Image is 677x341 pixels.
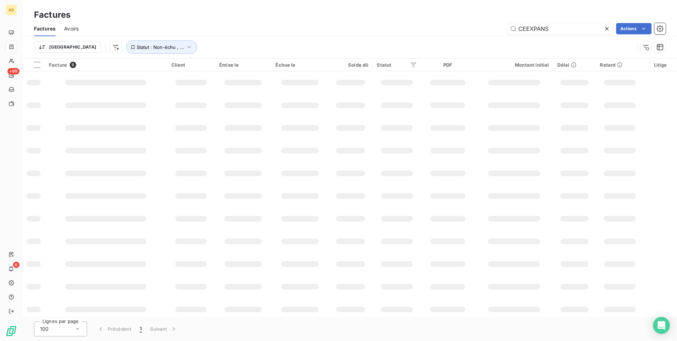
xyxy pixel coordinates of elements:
[126,40,197,54] button: Statut : Non-échu , ...
[93,322,136,336] button: Précédent
[171,62,211,68] div: Client
[6,4,17,16] div: AS
[275,62,324,68] div: Échue le
[136,322,146,336] button: 1
[6,325,17,337] img: Logo LeanPay
[653,317,670,334] div: Open Intercom Messenger
[557,62,591,68] div: Délai
[332,62,368,68] div: Solde dû
[70,62,76,68] span: 9
[140,325,142,332] span: 1
[40,325,49,332] span: 100
[64,25,79,32] span: Avoirs
[34,9,70,21] h3: Factures
[479,62,549,68] div: Montant initial
[426,62,470,68] div: PDF
[34,25,56,32] span: Factures
[648,62,673,68] div: Litige
[219,62,267,68] div: Émise le
[507,23,613,34] input: Rechercher
[7,68,19,74] span: +99
[137,44,184,50] span: Statut : Non-échu , ...
[600,62,639,68] div: Retard
[13,262,19,268] span: 6
[616,23,652,34] button: Actions
[34,41,101,53] button: [GEOGRAPHIC_DATA]
[146,322,182,336] button: Suivant
[377,62,417,68] div: Statut
[49,62,67,68] span: Facture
